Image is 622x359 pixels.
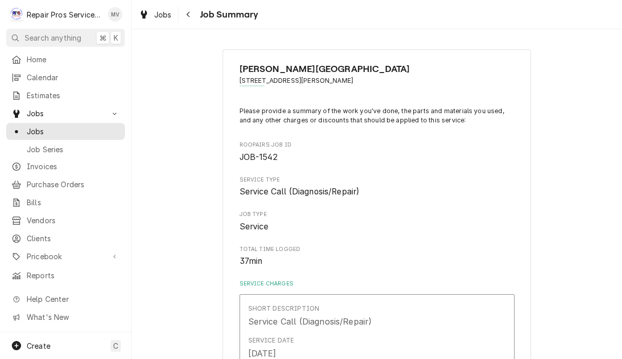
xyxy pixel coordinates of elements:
[6,29,125,47] button: Search anything⌘K
[240,210,515,219] span: Job Type
[27,126,120,137] span: Jobs
[240,210,515,232] div: Job Type
[27,108,104,119] span: Jobs
[240,221,515,233] span: Job Type
[240,186,515,198] span: Service Type
[240,255,515,267] span: Total Time Logged
[240,256,263,266] span: 37min
[135,6,176,23] a: Jobs
[27,72,120,83] span: Calendar
[99,32,106,43] span: ⌘
[6,69,125,86] a: Calendar
[6,212,125,229] a: Vendors
[180,6,197,23] button: Navigate back
[6,51,125,68] a: Home
[6,309,125,326] a: Go to What's New
[240,62,515,94] div: Client Information
[27,179,120,190] span: Purchase Orders
[6,105,125,122] a: Go to Jobs
[6,267,125,284] a: Reports
[240,151,515,164] span: Roopairs Job ID
[27,342,50,350] span: Create
[240,106,515,125] p: Please provide a summary of the work you've done, the parts and materials you used, and any other...
[240,176,515,184] span: Service Type
[248,304,320,313] div: Short Description
[240,62,515,76] span: Name
[27,215,120,226] span: Vendors
[6,291,125,308] a: Go to Help Center
[154,9,172,20] span: Jobs
[113,340,118,351] span: C
[6,123,125,140] a: Jobs
[27,312,119,322] span: What's New
[27,161,120,172] span: Invoices
[6,230,125,247] a: Clients
[240,187,360,196] span: Service Call (Diagnosis/Repair)
[25,32,81,43] span: Search anything
[27,270,120,281] span: Reports
[197,8,259,22] span: Job Summary
[240,76,515,85] span: Address
[27,251,104,262] span: Pricebook
[27,9,102,20] div: Repair Pros Services Inc
[27,197,120,208] span: Bills
[240,280,515,288] label: Service Charges
[240,152,278,162] span: JOB-1542
[6,158,125,175] a: Invoices
[9,7,24,22] div: Repair Pros Services Inc's Avatar
[108,7,122,22] div: Mindy Volker's Avatar
[27,54,120,65] span: Home
[6,248,125,265] a: Go to Pricebook
[240,245,515,267] div: Total Time Logged
[9,7,24,22] div: R
[27,144,120,155] span: Job Series
[240,141,515,163] div: Roopairs Job ID
[240,222,269,231] span: Service
[248,315,372,328] div: Service Call (Diagnosis/Repair)
[240,176,515,198] div: Service Type
[6,194,125,211] a: Bills
[248,336,295,345] div: Service Date
[27,233,120,244] span: Clients
[6,141,125,158] a: Job Series
[6,176,125,193] a: Purchase Orders
[108,7,122,22] div: MV
[240,141,515,149] span: Roopairs Job ID
[27,294,119,304] span: Help Center
[27,90,120,101] span: Estimates
[240,245,515,254] span: Total Time Logged
[114,32,118,43] span: K
[6,87,125,104] a: Estimates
